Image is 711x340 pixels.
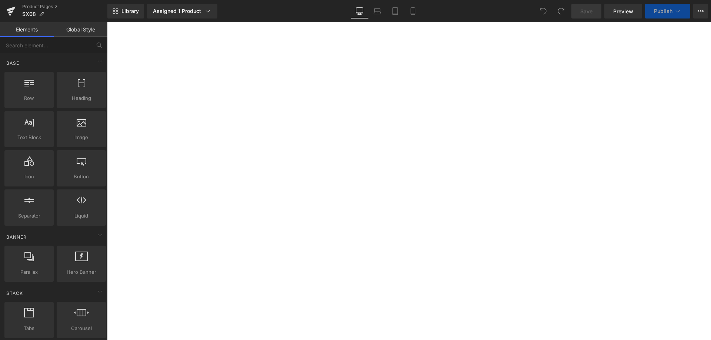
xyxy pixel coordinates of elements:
button: More [693,4,708,18]
button: Undo [536,4,551,18]
button: Publish [645,4,690,18]
a: Laptop [368,4,386,18]
span: Publish [654,8,672,14]
a: Global Style [54,22,107,37]
span: Carousel [59,324,104,332]
span: Tabs [7,324,51,332]
span: Library [121,8,139,14]
a: Preview [604,4,642,18]
a: Desktop [351,4,368,18]
span: Save [580,7,592,15]
span: Base [6,60,20,67]
a: Product Pages [22,4,107,10]
span: SX08 [22,11,36,17]
span: Stack [6,290,24,297]
span: Heading [59,94,104,102]
div: Assigned 1 Product [153,7,211,15]
span: Liquid [59,212,104,220]
span: Button [59,173,104,181]
a: Tablet [386,4,404,18]
span: Hero Banner [59,268,104,276]
span: Image [59,134,104,141]
span: Separator [7,212,51,220]
span: Icon [7,173,51,181]
button: Redo [554,4,568,18]
span: Row [7,94,51,102]
span: Text Block [7,134,51,141]
a: New Library [107,4,144,18]
span: Preview [613,7,633,15]
span: Banner [6,233,27,240]
span: Parallax [7,268,51,276]
a: Mobile [404,4,422,18]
